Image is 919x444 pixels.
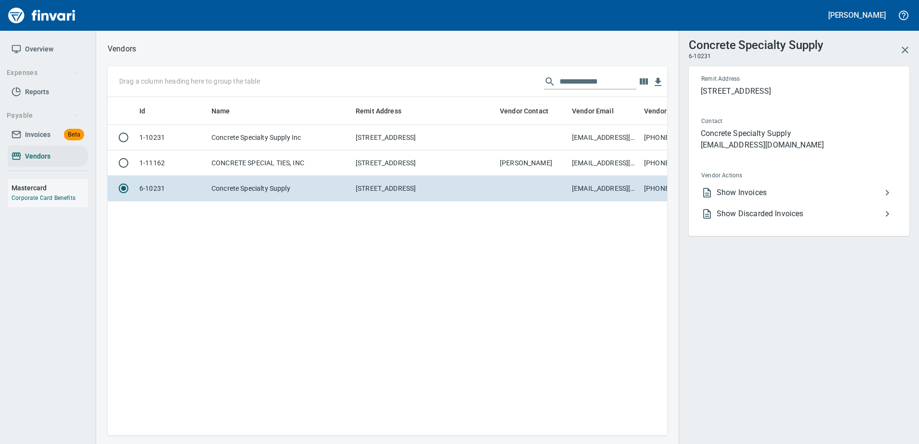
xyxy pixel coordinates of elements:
h3: Concrete Specialty Supply [689,36,823,52]
td: 1-10231 [136,125,208,150]
p: [STREET_ADDRESS] [701,86,897,97]
span: Payable [7,110,79,122]
button: Expenses [3,64,83,82]
span: Overview [25,43,53,55]
td: [EMAIL_ADDRESS][DOMAIN_NAME] [568,176,640,201]
td: [STREET_ADDRESS] [352,125,496,150]
span: Vendor Email [572,105,614,117]
td: CONCRETE SPECIAL TIES, INC [208,150,352,176]
span: Reports [25,86,49,98]
td: [STREET_ADDRESS] [352,150,496,176]
button: Payable [3,107,83,124]
span: Vendor Actions [701,171,819,181]
nav: breadcrumb [108,43,136,55]
td: Concrete Specialty Supply Inc [208,125,352,150]
span: Remit Address [356,105,414,117]
span: Vendor Contact [500,105,548,117]
img: Finvari [6,4,78,27]
button: Choose columns to display [636,74,651,89]
span: Id [139,105,145,117]
span: Id [139,105,158,117]
td: [PHONE_NUMBER] [640,176,712,201]
a: Corporate Card Benefits [12,195,75,201]
a: Reports [8,81,88,103]
td: 6-10231 [136,176,208,201]
button: Close Vendor [894,38,917,62]
span: Vendor Email [572,105,626,117]
span: Remit Address [701,74,818,84]
span: Name [211,105,243,117]
span: Show Invoices [717,187,882,198]
span: Remit Address [356,105,401,117]
h6: Mastercard [12,183,88,193]
td: [EMAIL_ADDRESS][DOMAIN_NAME] [568,125,640,150]
span: Beta [64,129,84,140]
p: Concrete Specialty Supply [701,128,897,139]
span: 6-10231 [689,52,711,62]
span: Vendor Contact [500,105,561,117]
span: Vendors [25,150,50,162]
span: Contact [701,117,809,126]
td: [PHONE_NUMBER] [640,150,712,176]
td: [PERSON_NAME] [496,150,568,176]
span: Expenses [7,67,79,79]
td: [EMAIL_ADDRESS][DOMAIN_NAME] [568,150,640,176]
span: Vendor Phone [644,105,701,117]
a: InvoicesBeta [8,124,88,146]
td: [PHONE_NUMBER] [640,125,712,150]
span: Invoices [25,129,50,141]
td: 1-11162 [136,150,208,176]
p: Vendors [108,43,136,55]
button: Download table [651,75,665,89]
span: Vendor Phone [644,105,688,117]
p: Drag a column heading here to group the table [119,76,260,86]
button: [PERSON_NAME] [826,8,888,23]
span: Show Discarded Invoices [717,208,882,220]
a: Overview [8,38,88,60]
td: [STREET_ADDRESS] [352,176,496,201]
span: Name [211,105,230,117]
p: [EMAIL_ADDRESS][DOMAIN_NAME] [701,139,897,151]
td: Concrete Specialty Supply [208,176,352,201]
a: Vendors [8,146,88,167]
h5: [PERSON_NAME] [828,10,886,20]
